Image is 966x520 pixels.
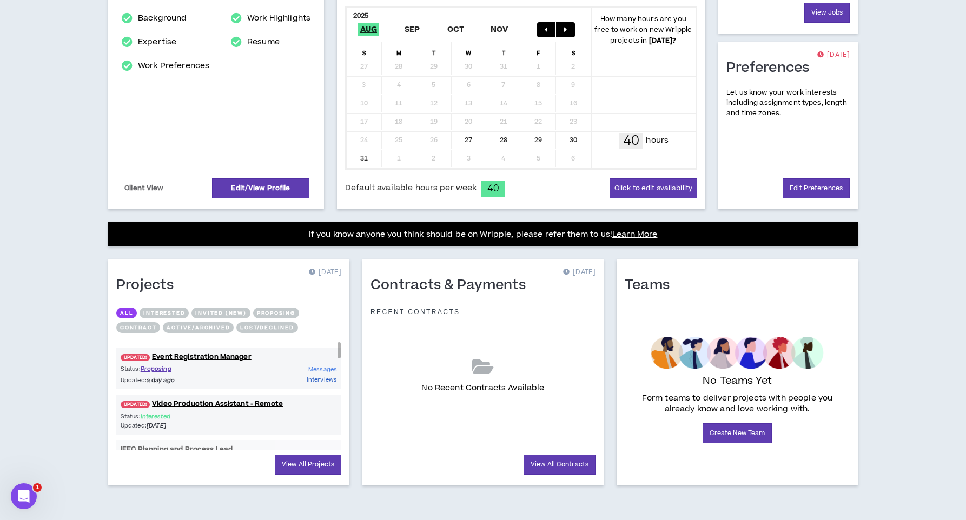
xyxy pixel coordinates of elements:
[703,423,772,443] a: Create New Team
[370,308,460,316] p: Recent Contracts
[308,365,337,374] span: Messages
[236,322,297,333] button: Lost/Declined
[345,182,477,194] span: Default available hours per week
[275,455,341,475] a: View All Projects
[138,59,209,72] a: Work Preferences
[116,322,160,333] button: Contract
[121,421,229,430] p: Updated:
[625,277,678,294] h1: Teams
[138,12,187,25] a: Background
[612,229,657,240] a: Learn More
[138,36,176,49] a: Expertise
[212,178,309,198] a: Edit/View Profile
[629,393,845,415] p: Form teams to deliver projects with people you already know and love working with.
[247,36,280,49] a: Resume
[116,308,137,318] button: All
[521,42,557,58] div: F
[610,178,697,198] button: Click to edit availability
[347,42,382,58] div: S
[488,23,511,36] span: Nov
[141,365,171,373] span: Proposing
[353,11,369,21] b: 2025
[556,42,591,58] div: S
[651,337,823,369] img: empty
[804,3,850,23] a: View Jobs
[147,422,167,430] i: [DATE]
[452,42,487,58] div: W
[116,352,341,362] a: UPDATED!Event Registration Manager
[370,277,534,294] h1: Contracts & Payments
[33,483,42,492] span: 1
[247,12,310,25] a: Work Highlights
[147,376,175,384] i: a day ago
[140,308,189,318] button: Interested
[309,267,341,278] p: [DATE]
[817,50,850,61] p: [DATE]
[783,178,850,198] a: Edit Preferences
[649,36,677,45] b: [DATE] ?
[121,401,150,408] span: UPDATED!
[121,364,229,374] p: Status:
[402,23,422,36] span: Sep
[123,179,166,198] a: Client View
[703,374,772,389] p: No Teams Yet
[116,399,341,409] a: UPDATED!Video Production Assistant - Remote
[307,375,337,385] a: Interviews
[486,42,521,58] div: T
[445,23,467,36] span: Oct
[591,14,696,46] p: How many hours are you free to work on new Wripple projects in
[308,364,337,375] a: Messages
[121,376,229,385] p: Updated:
[253,308,299,318] button: Proposing
[358,23,380,36] span: Aug
[309,228,658,241] p: If you know anyone you think should be on Wripple, please refer them to us!
[726,88,850,119] p: Let us know your work interests including assignment types, length and time zones.
[191,308,250,318] button: Invited (new)
[563,267,596,278] p: [DATE]
[416,42,452,58] div: T
[11,483,37,509] iframe: Intercom live chat
[116,277,182,294] h1: Projects
[141,412,170,421] span: Interested
[726,59,818,77] h1: Preferences
[121,412,229,421] p: Status:
[524,455,596,475] a: View All Contracts
[646,135,669,146] p: hours
[307,376,337,384] span: Interviews
[421,382,544,394] p: No Recent Contracts Available
[163,322,234,333] button: Active/Archived
[382,42,417,58] div: M
[121,354,150,361] span: UPDATED!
